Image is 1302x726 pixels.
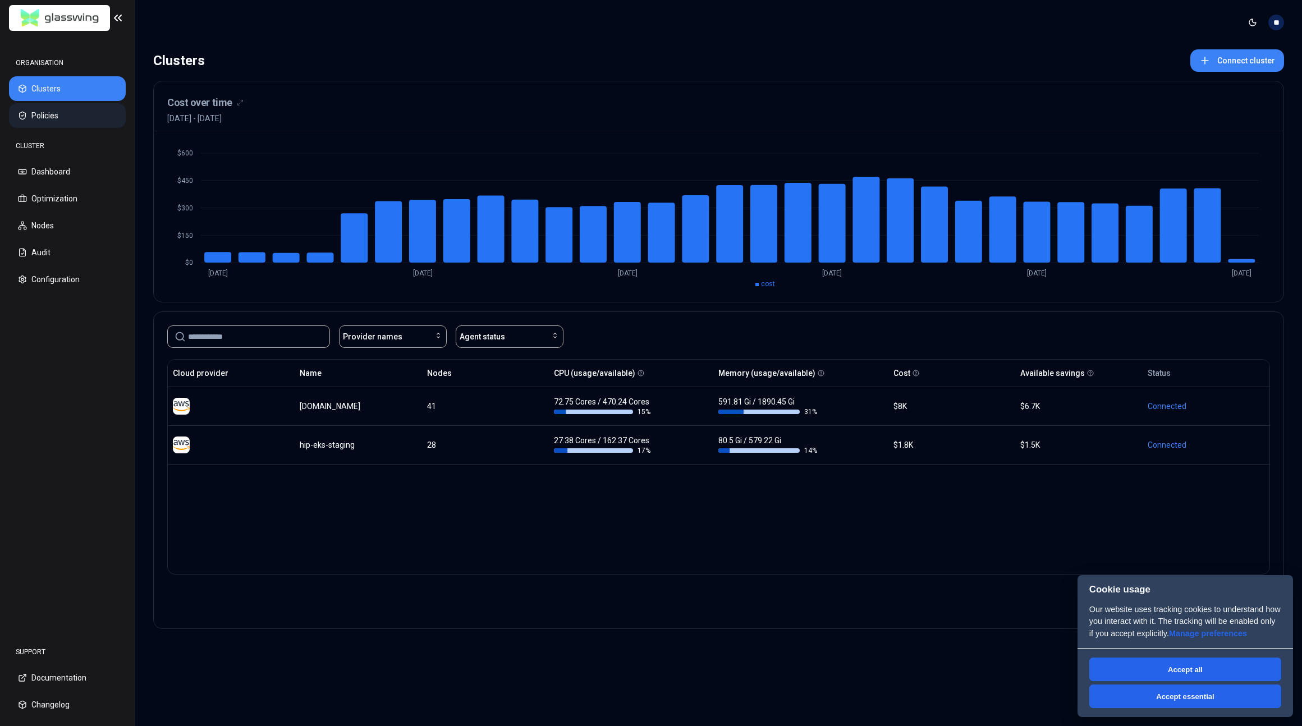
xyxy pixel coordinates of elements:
span: cost [761,280,775,288]
button: Cost [893,362,910,384]
tspan: [DATE] [208,269,228,277]
button: Policies [9,103,126,128]
tspan: [DATE] [413,269,433,277]
button: Nodes [427,362,452,384]
tspan: [DATE] [1027,269,1047,277]
div: Status [1148,367,1171,379]
div: 72.75 Cores / 470.24 Cores [554,396,653,416]
span: Agent status [460,331,505,342]
h3: Cost over time [167,95,232,111]
span: [DATE] - [DATE] [167,113,244,124]
button: Audit [9,240,126,265]
button: Changelog [9,692,126,717]
button: Configuration [9,267,126,292]
div: $8K [893,401,1010,412]
button: Memory (usage/available) [718,362,815,384]
p: Our website uses tracking cookies to understand how you interact with it. The tracking will be en... [1078,604,1293,648]
a: Manage preferences [1169,629,1247,638]
div: 80.5 Gi / 579.22 Gi [718,435,817,455]
tspan: [DATE] [618,269,638,277]
div: 41 [427,401,544,412]
div: ORGANISATION [9,52,126,74]
div: 14 % [718,446,817,455]
div: $1.8K [893,439,1010,451]
button: Name [300,362,322,384]
div: $6.7K [1020,401,1137,412]
div: luke.kubernetes.hipagesgroup.com.au [300,401,416,412]
button: Cloud provider [173,362,228,384]
div: 28 [427,439,544,451]
tspan: [DATE] [1232,269,1251,277]
tspan: $0 [185,259,193,266]
tspan: $150 [177,232,193,240]
div: Clusters [153,49,205,72]
div: CLUSTER [9,135,126,157]
div: 27.38 Cores / 162.37 Cores [554,435,653,455]
button: Provider names [339,325,447,348]
button: CPU (usage/available) [554,362,635,384]
img: aws [173,398,190,415]
button: Connect cluster [1190,49,1284,72]
div: 17 % [554,446,653,455]
img: aws [173,436,190,453]
div: 591.81 Gi / 1890.45 Gi [718,396,817,416]
button: Optimization [9,186,126,211]
button: Available savings [1020,362,1085,384]
button: Clusters [9,76,126,101]
div: 15 % [554,407,653,416]
tspan: $450 [177,177,193,185]
div: SUPPORT [9,641,126,663]
button: Documentation [9,665,126,690]
button: Accept all [1089,658,1281,681]
tspan: $600 [177,149,193,157]
img: GlassWing [16,5,103,31]
div: Connected [1148,401,1264,412]
button: Accept essential [1089,684,1281,708]
div: Connected [1148,439,1264,451]
button: Dashboard [9,159,126,184]
button: Nodes [9,213,126,238]
div: hip-eks-staging [300,439,416,451]
div: $1.5K [1020,439,1137,451]
span: Provider names [343,331,402,342]
h2: Cookie usage [1078,584,1293,595]
button: Agent status [456,325,563,348]
tspan: [DATE] [822,269,842,277]
div: 31 % [718,407,817,416]
tspan: $300 [177,204,193,212]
